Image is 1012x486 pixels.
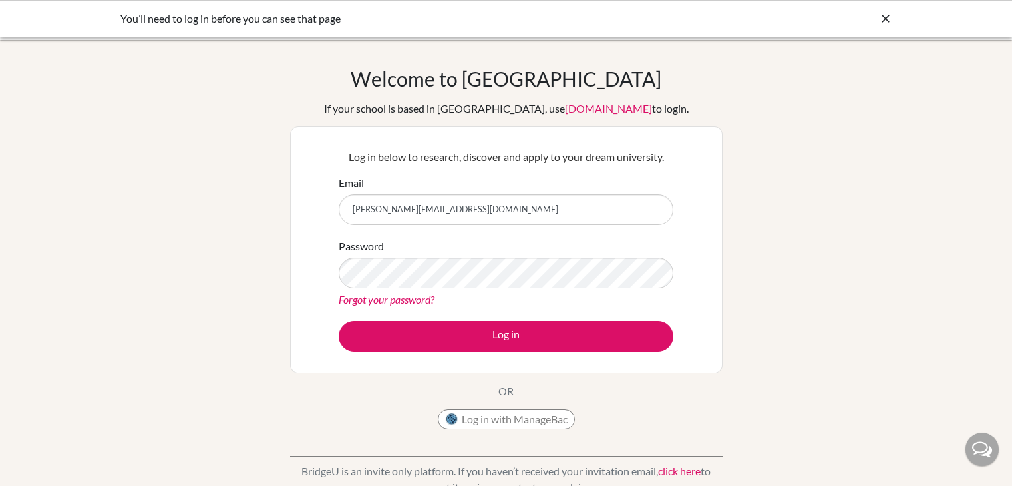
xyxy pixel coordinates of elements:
h1: Welcome to [GEOGRAPHIC_DATA] [351,67,661,91]
button: Log in with ManageBac [438,409,575,429]
div: If your school is based in [GEOGRAPHIC_DATA], use to login. [324,101,689,117]
label: Email [339,175,364,191]
p: OR [498,383,514,399]
a: Forgot your password? [339,293,434,306]
a: click here [658,465,701,477]
button: Log in [339,321,673,352]
p: Log in below to research, discover and apply to your dream university. [339,149,673,165]
label: Password [339,238,384,254]
a: [DOMAIN_NAME] [565,102,652,115]
div: You’ll need to log in before you can see that page [120,11,693,27]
